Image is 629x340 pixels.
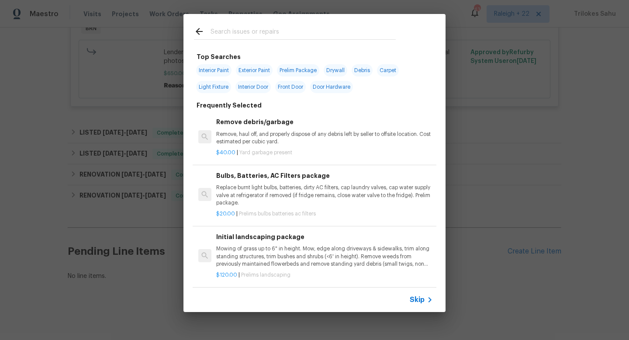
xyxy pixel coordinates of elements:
p: | [216,271,433,279]
h6: Remove debris/garbage [216,117,433,127]
span: Drywall [324,64,347,76]
p: Replace burnt light bulbs, batteries, dirty AC filters, cap laundry valves, cap water supply valv... [216,184,433,206]
h6: Initial landscaping package [216,232,433,242]
span: Carpet [377,64,399,76]
span: Door Hardware [310,81,353,93]
input: Search issues or repairs [211,26,396,39]
span: $20.00 [216,211,235,216]
span: Skip [410,295,425,304]
span: Interior Door [235,81,271,93]
span: Yard garbage present [239,150,292,155]
h6: Top Searches [197,52,241,62]
span: Prelims bulbs batteries ac filters [239,211,316,216]
span: $120.00 [216,272,237,278]
span: Light Fixture [196,81,231,93]
span: Front Door [275,81,306,93]
span: $40.00 [216,150,235,155]
p: | [216,210,433,218]
h6: Bulbs, Batteries, AC Filters package [216,171,433,180]
p: | [216,149,433,156]
span: Interior Paint [196,64,232,76]
span: Prelims landscaping [241,272,290,278]
h6: Frequently Selected [197,101,262,110]
span: Prelim Package [277,64,319,76]
span: Debris [352,64,373,76]
span: Exterior Paint [236,64,273,76]
p: Mowing of grass up to 6" in height. Mow, edge along driveways & sidewalks, trim along standing st... [216,245,433,267]
p: Remove, haul off, and properly dispose of any debris left by seller to offsite location. Cost est... [216,131,433,146]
